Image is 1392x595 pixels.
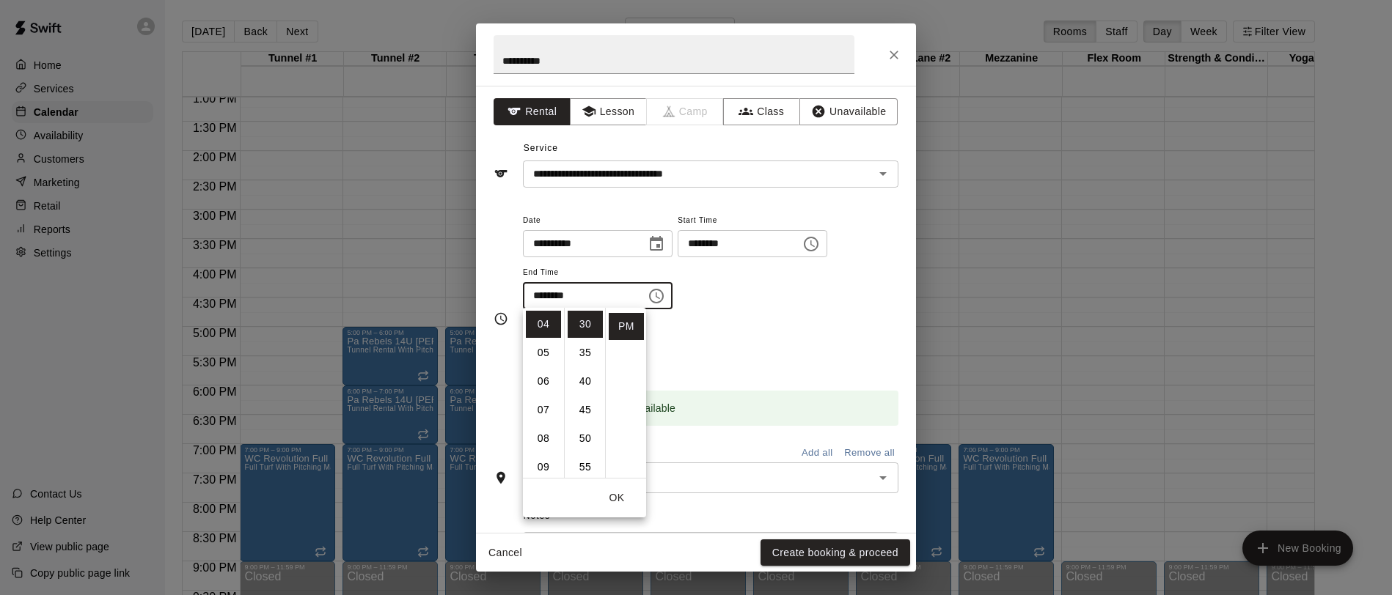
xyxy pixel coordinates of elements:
[526,396,561,424] li: 7 hours
[526,368,561,395] li: 6 hours
[526,339,561,366] li: 5 hours
[609,313,644,340] li: PM
[526,425,561,452] li: 8 hours
[794,442,840,465] button: Add all
[568,425,603,452] li: 50 minutes
[494,470,508,485] svg: Rooms
[523,211,673,231] span: Date
[873,467,893,488] button: Open
[494,166,508,181] svg: Service
[524,143,558,153] span: Service
[523,308,564,478] ul: Select hours
[605,308,646,478] ul: Select meridiem
[568,311,603,338] li: 30 minutes
[593,484,640,511] button: OK
[568,454,603,481] li: 55 minutes
[642,229,671,259] button: Choose date, selected date is Oct 16, 2025
[840,442,898,465] button: Remove all
[526,454,561,481] li: 9 hours
[568,339,603,366] li: 35 minutes
[570,98,647,125] button: Lesson
[524,505,898,528] span: Notes
[568,368,603,395] li: 40 minutes
[799,98,898,125] button: Unavailable
[881,42,907,68] button: Close
[761,539,910,566] button: Create booking & proceed
[523,263,673,283] span: End Time
[564,308,605,478] ul: Select minutes
[494,311,508,326] svg: Timing
[796,229,826,259] button: Choose time, selected time is 3:30 PM
[642,281,671,311] button: Choose time, selected time is 4:30 PM
[482,539,529,566] button: Cancel
[568,396,603,424] li: 45 minutes
[723,98,800,125] button: Class
[647,98,724,125] span: Camps can only be created in the Services page
[678,211,827,231] span: Start Time
[873,163,893,184] button: Open
[494,98,571,125] button: Rental
[526,311,561,338] li: 4 hours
